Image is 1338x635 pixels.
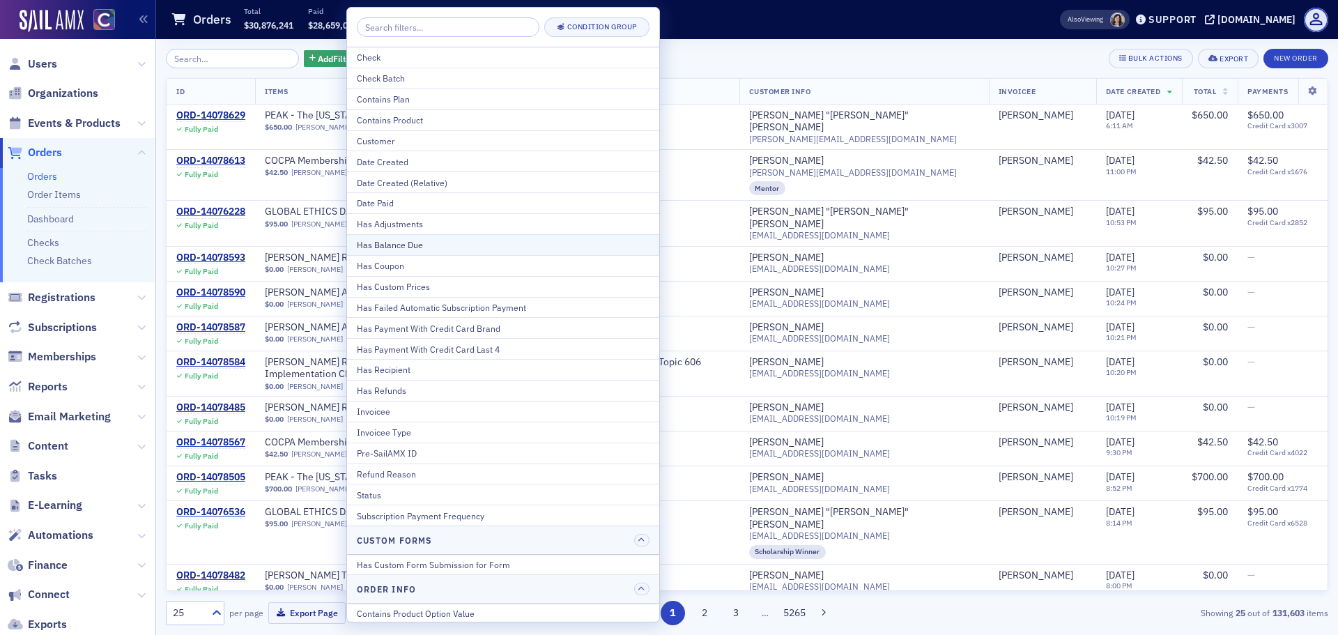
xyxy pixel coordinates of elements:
[265,286,650,299] span: Surgent's ASC 606 Insights: Contract Identification and Performance Obligations
[999,401,1073,414] div: [PERSON_NAME]
[999,155,1073,167] a: [PERSON_NAME]
[347,192,659,213] button: Date Paid
[357,405,649,418] div: Invoicee
[749,181,786,195] div: Mentor
[176,356,245,369] a: ORD-14078584
[185,267,218,276] div: Fully Paid
[265,265,284,274] span: $0.00
[1247,355,1255,368] span: —
[999,109,1086,122] span: Ellie Hume
[291,519,347,528] a: [PERSON_NAME]
[357,607,649,620] div: Contains Product Option Value
[357,93,649,105] div: Contains Plan
[28,617,67,632] span: Exports
[176,155,245,167] a: ORD-14078613
[749,569,824,582] a: [PERSON_NAME]
[8,498,82,513] a: E-Learning
[749,263,890,274] span: [EMAIL_ADDRESS][DOMAIN_NAME]
[347,255,659,276] button: Has Coupon
[999,356,1073,369] a: [PERSON_NAME]
[1106,217,1137,227] time: 10:53 PM
[999,506,1073,519] div: [PERSON_NAME]
[1148,13,1197,26] div: Support
[999,206,1086,218] span: Cindy Rubino
[287,300,343,309] a: [PERSON_NAME]
[749,333,890,344] span: [EMAIL_ADDRESS][DOMAIN_NAME]
[347,338,659,359] button: Has Payment With Credit Card Last 4
[1106,286,1135,298] span: [DATE]
[28,145,62,160] span: Orders
[8,438,68,454] a: Content
[265,506,640,519] span: GLOBAL ETHICS DAY: The Changing AI Regulation Landscape: What You Need to Know
[357,114,649,126] div: Contains Product
[347,555,659,575] button: Has Custom Form Submission for Form
[999,252,1086,264] span: Leah Driscoll
[1106,355,1135,368] span: [DATE]
[999,206,1073,218] div: [PERSON_NAME]
[999,569,1073,582] a: [PERSON_NAME]
[749,436,824,449] a: [PERSON_NAME]
[999,286,1073,299] a: [PERSON_NAME]
[1197,154,1228,167] span: $42.50
[724,601,748,625] button: 3
[176,569,245,582] div: ORD-14078482
[8,349,96,365] a: Memberships
[287,265,343,274] a: [PERSON_NAME]
[1106,298,1137,307] time: 10:24 PM
[193,11,231,28] h1: Orders
[347,89,659,109] button: Contains Plan
[347,171,659,192] button: Date Created (Relative)
[265,436,440,449] span: COCPA Membership
[27,254,92,267] a: Check Batches
[1247,321,1255,333] span: —
[999,155,1086,167] span: Peter Schoomaker
[1205,15,1300,24] button: [DOMAIN_NAME]
[265,436,440,449] a: COCPA Membership (Monthly)
[749,471,824,484] a: [PERSON_NAME]
[27,170,57,183] a: Orders
[265,252,535,264] a: [PERSON_NAME] Real Estate Taxation: Critical Considerations
[1110,13,1125,27] span: Stacy Svendsen
[749,134,957,144] span: [PERSON_NAME][EMAIL_ADDRESS][DOMAIN_NAME]
[1068,15,1103,24] span: Viewing
[28,116,121,131] span: Events & Products
[265,401,601,414] span: Surgent's Revenue Recognition - Top Challenges in Applying ASC 606
[357,343,649,355] div: Has Payment With Credit Card Last 4
[8,290,95,305] a: Registrations
[27,188,81,201] a: Order Items
[1247,218,1318,227] span: Credit Card x2852
[1247,154,1278,167] span: $42.50
[28,290,95,305] span: Registrations
[265,155,440,167] a: COCPA Membership (Monthly)
[1198,49,1259,68] button: Export
[347,317,659,338] button: Has Payment With Credit Card Brand
[749,286,824,299] a: [PERSON_NAME]
[749,252,824,264] a: [PERSON_NAME]
[28,587,70,602] span: Connect
[8,145,62,160] a: Orders
[20,10,84,32] img: SailAMX
[431,6,481,16] p: Net
[176,252,245,264] a: ORD-14078593
[749,368,890,378] span: [EMAIL_ADDRESS][DOMAIN_NAME]
[1109,49,1193,68] button: Bulk Actions
[1106,205,1135,217] span: [DATE]
[8,56,57,72] a: Users
[27,236,59,249] a: Checks
[749,86,811,96] span: Customer Info
[999,436,1073,449] div: [PERSON_NAME]
[1247,286,1255,298] span: —
[749,356,824,369] a: [PERSON_NAME]
[185,302,218,311] div: Fully Paid
[244,20,293,31] span: $30,876,241
[1106,86,1160,96] span: Date Created
[999,109,1073,122] a: [PERSON_NAME]
[999,471,1073,484] a: [PERSON_NAME]
[265,569,645,582] a: [PERSON_NAME] This Year's Best Income Tax, Estate Tax, and Financial-Planning Ideas
[93,9,115,31] img: SailAMX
